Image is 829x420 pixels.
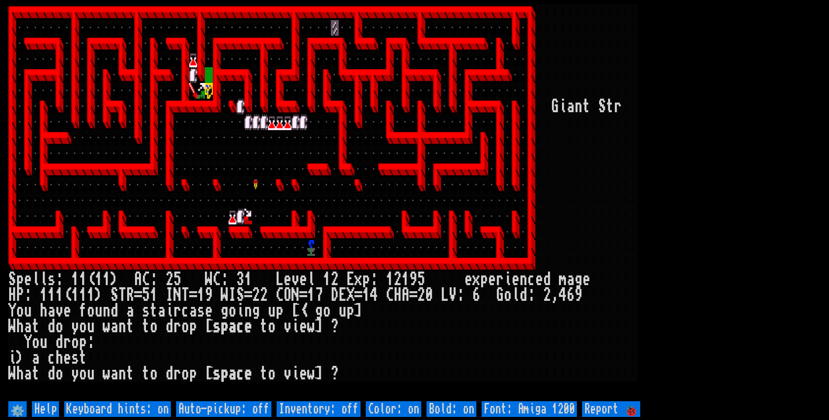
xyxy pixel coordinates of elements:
[126,319,134,334] div: t
[331,319,339,334] div: ?
[24,287,32,303] div: :
[126,366,134,382] div: t
[150,303,158,319] div: t
[103,272,111,287] div: 1
[229,366,236,382] div: a
[95,287,103,303] div: )
[8,366,16,382] div: W
[55,319,63,334] div: o
[48,303,55,319] div: a
[606,99,614,114] div: t
[291,272,299,287] div: v
[244,272,252,287] div: 1
[347,272,354,287] div: E
[103,319,111,334] div: w
[8,287,16,303] div: H
[347,303,354,319] div: p
[284,272,291,287] div: e
[386,287,394,303] div: C
[181,303,189,319] div: c
[173,319,181,334] div: r
[142,303,150,319] div: s
[567,272,575,287] div: a
[488,272,496,287] div: e
[575,99,583,114] div: n
[48,350,55,366] div: c
[299,366,307,382] div: e
[614,99,622,114] div: r
[386,272,394,287] div: 1
[598,99,606,114] div: S
[394,272,402,287] div: 2
[24,303,32,319] div: u
[197,303,205,319] div: s
[331,366,339,382] div: ?
[189,366,197,382] div: p
[24,366,32,382] div: a
[331,272,339,287] div: 2
[354,287,362,303] div: =
[567,287,575,303] div: 6
[229,319,236,334] div: a
[71,287,79,303] div: 1
[236,319,244,334] div: c
[260,287,268,303] div: 2
[291,303,299,319] div: [
[213,319,221,334] div: s
[150,366,158,382] div: o
[315,303,323,319] div: g
[150,287,158,303] div: 1
[95,303,103,319] div: u
[409,287,417,303] div: =
[284,366,291,382] div: v
[142,272,150,287] div: C
[166,319,173,334] div: d
[394,287,402,303] div: H
[277,401,361,417] input: Inventory: off
[173,303,181,319] div: r
[307,319,315,334] div: w
[71,272,79,287] div: 1
[16,350,24,366] div: )
[425,287,433,303] div: 0
[276,272,284,287] div: L
[24,319,32,334] div: a
[63,303,71,319] div: e
[244,319,252,334] div: e
[126,287,134,303] div: R
[402,287,409,303] div: A
[575,287,583,303] div: 9
[16,319,24,334] div: h
[176,401,271,417] input: Auto-pickup: off
[71,319,79,334] div: y
[339,303,347,319] div: u
[55,272,63,287] div: :
[213,272,221,287] div: C
[8,303,16,319] div: Y
[299,319,307,334] div: e
[236,272,244,287] div: 3
[315,366,323,382] div: ]
[87,287,95,303] div: 1
[40,303,48,319] div: h
[118,287,126,303] div: T
[582,401,640,417] input: Report 🐞
[79,334,87,350] div: p
[366,401,421,417] input: Color: on
[221,366,229,382] div: p
[244,366,252,382] div: e
[276,287,284,303] div: C
[362,272,370,287] div: p
[299,303,307,319] div: <
[87,366,95,382] div: u
[551,287,559,303] div: ,
[567,99,575,114] div: a
[134,272,142,287] div: A
[166,366,173,382] div: d
[496,287,504,303] div: G
[79,366,87,382] div: o
[504,272,512,287] div: i
[32,272,40,287] div: l
[55,334,63,350] div: d
[79,319,87,334] div: o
